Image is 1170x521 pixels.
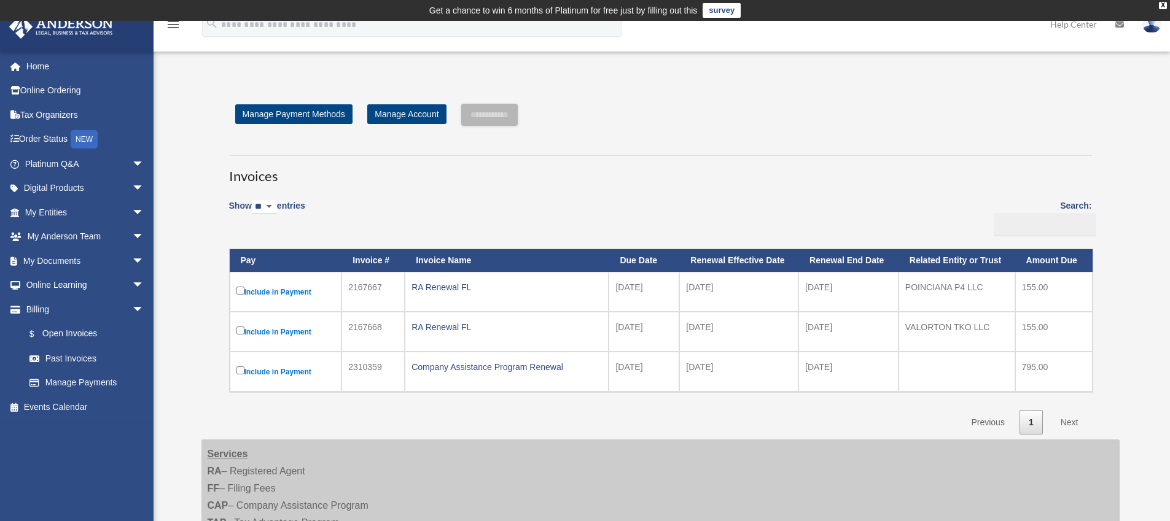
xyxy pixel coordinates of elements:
a: Next [1051,410,1088,435]
a: Online Ordering [9,79,163,103]
td: POINCIANA P4 LLC [899,272,1015,312]
i: search [205,17,219,30]
img: User Pic [1142,15,1161,33]
strong: FF [208,483,220,493]
label: Show entries [229,198,305,226]
a: My Entitiesarrow_drop_down [9,200,163,225]
td: [DATE] [679,272,798,312]
div: RA Renewal FL [411,318,602,336]
th: Invoice #: activate to sort column ascending [341,249,405,272]
h3: Invoices [229,155,1092,186]
a: My Documentsarrow_drop_down [9,249,163,273]
span: arrow_drop_down [132,200,157,225]
div: close [1159,2,1167,9]
a: Billingarrow_drop_down [9,297,157,322]
th: Renewal Effective Date: activate to sort column ascending [679,249,798,272]
a: Events Calendar [9,395,163,419]
th: Due Date: activate to sort column ascending [609,249,679,272]
span: arrow_drop_down [132,273,157,298]
a: Manage Payments [17,371,157,395]
i: menu [166,17,181,32]
a: My Anderson Teamarrow_drop_down [9,225,163,249]
td: [DATE] [609,352,679,392]
label: Search: [989,198,1092,236]
a: 1 [1020,410,1043,435]
select: Showentries [252,200,277,214]
td: 795.00 [1015,352,1093,392]
span: arrow_drop_down [132,152,157,177]
a: Past Invoices [17,346,157,371]
div: NEW [71,130,98,149]
th: Renewal End Date: activate to sort column ascending [798,249,899,272]
td: [DATE] [679,312,798,352]
td: [DATE] [798,352,899,392]
input: Include in Payment [236,326,244,334]
label: Include in Payment [236,284,335,299]
span: arrow_drop_down [132,225,157,250]
td: 155.00 [1015,312,1093,352]
th: Related Entity or Trust: activate to sort column ascending [899,249,1015,272]
label: Include in Payment [236,324,335,339]
strong: CAP [208,500,228,511]
td: 155.00 [1015,272,1093,312]
td: 2167667 [341,272,405,312]
a: menu [166,21,181,32]
th: Amount Due: activate to sort column ascending [1015,249,1093,272]
td: [DATE] [609,272,679,312]
a: Home [9,54,163,79]
th: Invoice Name: activate to sort column ascending [405,249,609,272]
a: $Open Invoices [17,322,150,347]
div: Company Assistance Program Renewal [411,358,602,376]
span: arrow_drop_down [132,176,157,201]
input: Include in Payment [236,366,244,374]
div: RA Renewal FL [411,279,602,296]
td: [DATE] [679,352,798,392]
a: Order StatusNEW [9,127,163,152]
input: Search: [994,213,1096,236]
a: Digital Productsarrow_drop_down [9,176,163,201]
a: Manage Account [367,104,446,124]
a: Manage Payment Methods [235,104,353,124]
div: Get a chance to win 6 months of Platinum for free just by filling out this [429,3,698,18]
td: [DATE] [609,312,679,352]
input: Include in Payment [236,287,244,295]
span: $ [36,326,42,342]
img: Anderson Advisors Platinum Portal [6,15,117,39]
a: Previous [962,410,1013,435]
a: Online Learningarrow_drop_down [9,273,163,298]
td: [DATE] [798,272,899,312]
td: VALORTON TKO LLC [899,312,1015,352]
td: [DATE] [798,312,899,352]
a: Platinum Q&Aarrow_drop_down [9,152,163,176]
span: arrow_drop_down [132,249,157,274]
td: 2167668 [341,312,405,352]
strong: Services [208,449,248,459]
a: Tax Organizers [9,102,163,127]
span: arrow_drop_down [132,297,157,322]
td: 2310359 [341,352,405,392]
strong: RA [208,466,222,476]
a: survey [703,3,741,18]
th: Pay: activate to sort column descending [230,249,342,272]
label: Include in Payment [236,364,335,379]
